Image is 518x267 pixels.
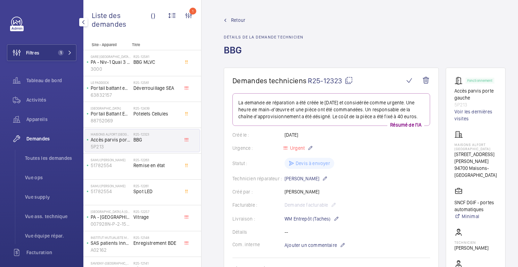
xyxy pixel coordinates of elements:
[454,213,497,220] a: Minimal
[454,88,494,101] font: Accès parvis porte gauche
[467,78,493,83] font: Fonctionnement
[308,76,342,85] font: R25-12323
[454,165,497,178] font: 94700 Maisons-[GEOGRAPHIC_DATA]
[91,111,151,117] font: Portail Battant Entrée de Site
[390,122,421,128] font: Résumé de l'IA
[132,42,140,47] font: Titre
[285,216,331,222] font: WM Entrepôt (Taches)
[224,35,303,40] font: Détails de la demande technicien
[224,44,242,56] font: BBG
[91,118,113,123] font: 88752069
[133,214,149,220] font: Vitrage
[7,44,76,61] button: Filtres1
[231,17,245,23] font: Retour
[91,59,231,65] font: PA - Niv-1 Quai 3 Zone Eurostar - repère J - 008547K-P-2-94-0-28
[91,92,112,98] font: 63832157
[454,240,476,244] font: Technicien
[26,136,50,141] font: Demandes
[25,155,72,161] font: Toutes les demandes
[25,194,50,200] font: Vue supply
[133,59,155,65] font: BBG MLVC
[454,109,492,121] font: Voir les dernières visites
[454,152,494,164] font: [STREET_ADDRESS][PERSON_NAME]
[26,250,52,255] font: Facturation
[25,214,67,219] font: Vue ass. technique
[285,176,319,181] font: [PERSON_NAME]
[91,144,104,149] font: 5P213
[133,54,149,59] font: R25-12581
[151,11,155,20] font: ()
[454,200,494,212] font: SNCF DGIF - portes automatiques
[25,175,43,180] font: Vue ops
[133,235,149,240] font: R25-12148
[133,184,149,188] font: R25-12261
[91,235,144,240] font: Institut Mutualiste Montsouris
[133,261,149,265] font: R25-12141
[91,137,148,143] font: Accès parvis porte gauche
[26,50,39,55] font: Filtres
[60,50,62,55] font: 1
[133,137,142,143] font: BBG
[232,76,306,85] font: Demandes techniciens
[454,102,467,107] font: 5P213
[133,189,153,194] font: Spot LED
[454,76,466,85] img: automatic_door.svg
[133,209,149,214] font: R25-12257
[91,163,112,168] font: 51782554
[91,221,138,227] font: 007928N-P-2-15-0-27
[91,240,253,246] font: SAS patients Innova réveil - RECORD ESTA-R 20 - Coulissante vitrée 2 portes
[91,66,102,72] font: 3000
[462,214,479,219] font: Minimal
[91,247,107,253] font: A02162
[238,100,418,119] font: La demande de réparation a été créée le [DATE] et considérée comme urgente. Une heure de main-d’œ...
[454,143,491,151] font: MAISONS ALFORT [GEOGRAPHIC_DATA]
[92,11,126,28] font: Liste des demandes
[91,261,147,265] font: SAVIGNY-[GEOGRAPHIC_DATA] NANDY
[133,85,174,91] font: Déverrouillage SEA
[133,163,165,168] font: Remise en état
[91,209,155,214] font: [GEOGRAPHIC_DATA] à [GEOGRAPHIC_DATA]
[133,111,168,117] font: Potelets Cellules
[91,184,125,188] font: SAMU [PERSON_NAME]
[133,158,149,162] font: R25-12263
[91,189,112,194] font: 51782554
[133,132,149,136] font: R25-12323
[26,78,62,83] font: Tableau de bord
[133,80,149,85] font: R25-12561
[91,132,148,136] font: MAISONS ALFORT [GEOGRAPHIC_DATA]
[91,106,121,110] font: [GEOGRAPHIC_DATA]
[91,85,136,91] font: Portail battant entrée
[25,233,64,239] font: Vue équipe répar.
[91,54,156,59] font: Gare [GEOGRAPHIC_DATA] Chessy - PA DOT
[454,108,497,122] a: Voir les dernières visites
[133,240,176,246] font: Enregistrement BDE
[26,97,46,103] font: Activités
[290,145,305,151] font: Urgent
[26,117,48,122] font: Appareils
[285,242,337,248] font: Ajouter un commentaire
[454,245,488,251] font: [PERSON_NAME]
[92,42,117,47] font: Site - Appareil
[91,80,109,85] font: Le Paddock
[133,106,149,110] font: R25-12439
[91,214,224,220] font: PA - [GEOGRAPHIC_DATA] - Entrée de gare face voie R (ex PA27)
[91,158,125,162] font: SAMU [PERSON_NAME]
